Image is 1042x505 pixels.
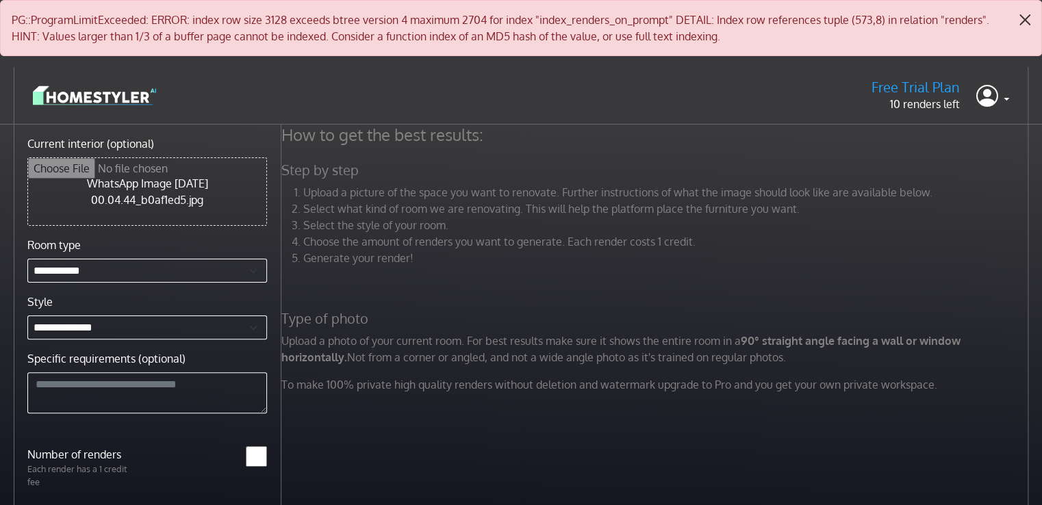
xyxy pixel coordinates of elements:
img: logo-3de290ba35641baa71223ecac5eacb59cb85b4c7fdf211dc9aaecaaee71ea2f8.svg [33,83,156,107]
p: Upload a photo of your current room. For best results make sure it shows the entire room in a Not... [273,333,1040,365]
label: Number of renders [19,446,147,463]
strong: 90° straight angle facing a wall or window horizontally. [281,334,961,364]
h5: Free Trial Plan [872,79,960,96]
h5: Type of photo [273,310,1040,327]
h5: Step by step [273,161,1040,179]
p: To make 100% private high quality renders without deletion and watermark upgrade to Pro and you g... [273,376,1040,393]
p: 10 renders left [872,96,960,112]
label: Current interior (optional) [27,135,154,152]
label: Specific requirements (optional) [27,350,186,367]
button: Close [1008,1,1041,39]
p: Each render has a 1 credit fee [19,463,147,489]
li: Select the style of your room. [303,217,1032,233]
li: Upload a picture of the space you want to renovate. Further instructions of what the image should... [303,184,1032,200]
li: Select what kind of room we are renovating. This will help the platform place the furniture you w... [303,200,1032,217]
h4: How to get the best results: [273,125,1040,145]
li: Choose the amount of renders you want to generate. Each render costs 1 credit. [303,233,1032,250]
label: Style [27,294,53,310]
label: Room type [27,237,81,253]
li: Generate your render! [303,250,1032,266]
